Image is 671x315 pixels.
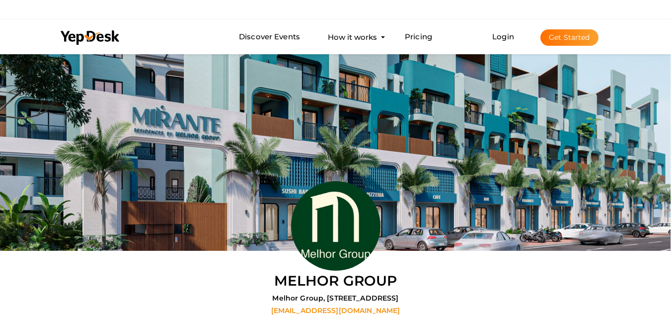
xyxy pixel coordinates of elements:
button: Get Started [540,29,598,46]
a: Pricing [405,28,432,46]
a: Discover Events [239,28,300,46]
button: How it works [325,28,380,46]
label: Melhor Group, [STREET_ADDRESS] [272,293,398,303]
img: CC9LVAWP_normal.jpeg [291,181,380,271]
a: Login [492,32,514,41]
label: Melhor Group [274,271,397,291]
